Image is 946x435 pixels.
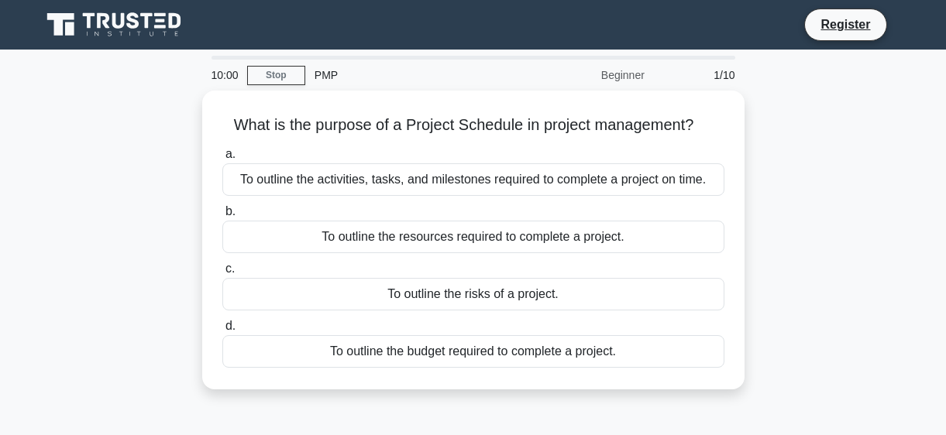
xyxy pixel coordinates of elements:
h5: What is the purpose of a Project Schedule in project management? [221,115,726,135]
div: To outline the risks of a project. [222,278,724,310]
span: d. [225,319,236,332]
span: c. [225,262,235,275]
div: Beginner [518,60,654,91]
span: b. [225,204,236,217]
div: To outline the resources required to complete a project. [222,221,724,253]
a: Stop [247,66,305,85]
span: a. [225,147,236,160]
div: To outline the activities, tasks, and milestones required to complete a project on time. [222,163,724,196]
a: Register [811,15,879,34]
div: PMP [305,60,518,91]
div: 1/10 [654,60,745,91]
div: 10:00 [202,60,247,91]
div: To outline the budget required to complete a project. [222,335,724,368]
